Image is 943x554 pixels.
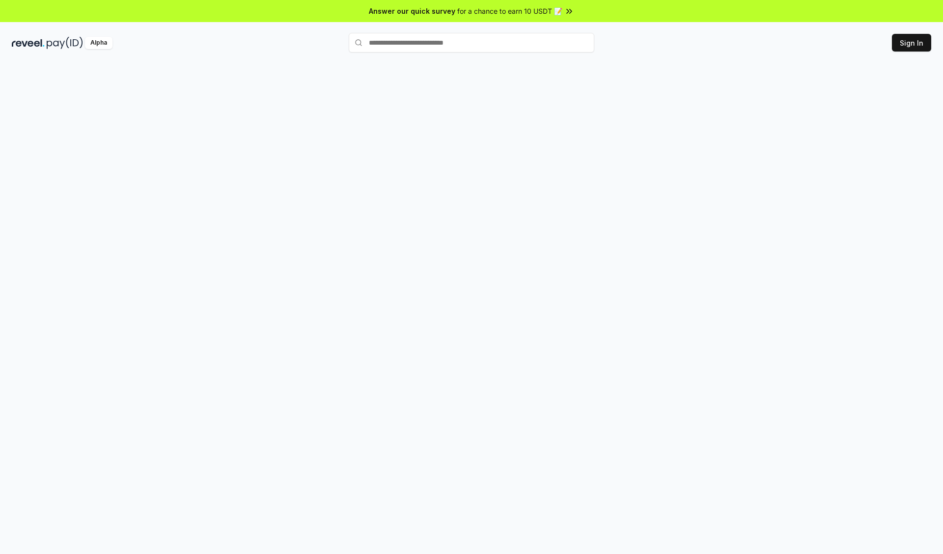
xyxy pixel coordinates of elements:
div: Alpha [85,37,112,49]
button: Sign In [892,34,931,52]
span: for a chance to earn 10 USDT 📝 [457,6,562,16]
img: pay_id [47,37,83,49]
span: Answer our quick survey [369,6,455,16]
img: reveel_dark [12,37,45,49]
